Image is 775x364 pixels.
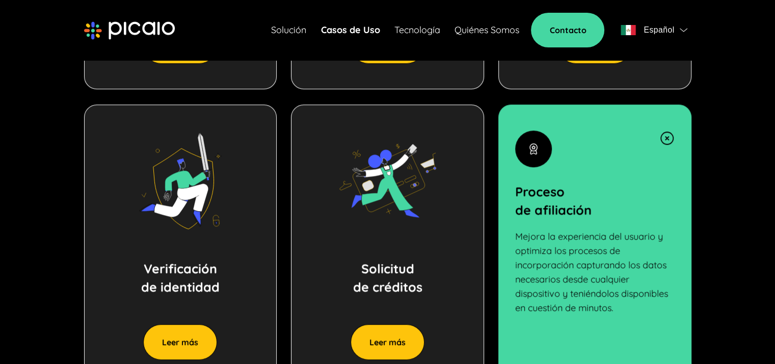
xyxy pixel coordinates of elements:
[617,20,691,40] button: flagEspañolflag
[515,131,552,167] img: card-icon
[351,324,424,360] button: Leer más
[129,130,231,231] img: image
[353,259,422,296] p: Solicitud de créditos
[141,259,220,296] p: Verificación de identidad
[644,23,674,37] span: Español
[621,25,636,35] img: flag
[680,28,687,32] img: flag
[454,23,519,37] a: Quiénes Somos
[84,21,175,40] img: picaio-logo
[659,131,675,146] img: close-icon
[515,183,675,219] p: Proceso de afiliación
[515,229,675,315] p: Mejora la experiencia del usuario y optimiza los procesos de incorporación capturando los datos n...
[394,23,440,37] a: Tecnología
[531,13,604,47] a: Contacto
[320,23,380,37] a: Casos de Uso
[271,23,306,37] a: Solución
[143,324,217,360] button: Leer más
[337,130,439,231] img: image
